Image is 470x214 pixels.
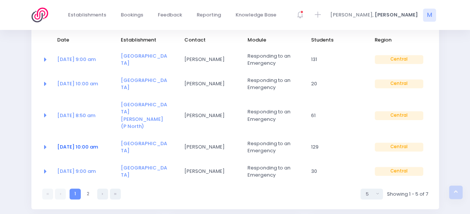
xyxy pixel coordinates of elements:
button: Select page size [360,189,383,199]
span: Responding to an Emergency [248,140,296,155]
span: Bookings [121,11,143,19]
a: [DATE] 10:00 am [57,143,98,150]
span: Contact [184,36,233,44]
a: [GEOGRAPHIC_DATA][PERSON_NAME] (P North) [121,101,167,130]
span: Responding to an Emergency [248,164,296,179]
span: Central [375,55,423,64]
td: Responding to an Emergency [243,48,306,72]
td: Naomi Scott [179,96,243,135]
td: <a href="https://app.stjis.org.nz/establishments/204157" class="font-weight-bold">Ohau School</a> [116,159,179,184]
span: [PERSON_NAME], [330,11,374,19]
td: <a href="https://app.stjis.org.nz/bookings/523588" class="font-weight-bold">25 Aug at 10:00 am</a> [52,135,116,159]
a: 1 [70,189,80,199]
span: Responding to an Emergency [248,108,296,123]
span: Central [375,167,423,176]
td: <a href="https://app.stjis.org.nz/bookings/523997" class="font-weight-bold">27 Aug at 9:00 am</a> [52,159,116,184]
a: [GEOGRAPHIC_DATA] [121,52,167,67]
span: Date [57,36,106,44]
span: [PERSON_NAME] [184,112,233,119]
td: <a href="https://app.stjis.org.nz/bookings/523996" class="font-weight-bold">14 Aug at 9:00 am</a> [52,48,116,72]
span: Region [375,36,423,44]
div: 5 [365,190,374,198]
span: 61 [311,112,360,119]
td: <a href="https://app.stjis.org.nz/bookings/523929" class="font-weight-bold">22 Aug at 8:50 am</a> [52,96,116,135]
span: [PERSON_NAME] [184,168,233,175]
span: [PERSON_NAME] [375,11,418,19]
span: M [423,9,436,22]
td: 20 [306,72,370,96]
span: [PERSON_NAME] [184,80,233,88]
td: 131 [306,48,370,72]
a: Next [97,189,108,199]
a: [GEOGRAPHIC_DATA] [121,77,167,91]
td: Central [370,135,428,159]
span: Module [248,36,296,44]
a: [DATE] 8:50 am [57,112,95,119]
td: Responding to an Emergency [243,96,306,135]
a: Bookings [115,8,150,22]
td: 129 [306,135,370,159]
span: Showing 1 - 5 of 7 [387,190,428,198]
span: 129 [311,143,360,151]
td: Rebecca Thomsen [179,159,243,184]
a: Last [110,189,121,199]
span: Establishments [68,11,106,19]
a: [DATE] 10:00 am [57,80,98,87]
td: Central [370,72,428,96]
td: Hannah Prior [179,135,243,159]
td: 61 [306,96,370,135]
td: Central [370,48,428,72]
a: [GEOGRAPHIC_DATA] [121,164,167,179]
a: Feedback [152,8,188,22]
span: 131 [311,56,360,63]
td: 30 [306,159,370,184]
td: <a href="https://app.stjis.org.nz/establishments/204157" class="font-weight-bold">Ohau School</a> [116,48,179,72]
img: Logo [31,7,53,22]
span: Students [311,36,360,44]
a: First [42,189,53,199]
a: Reporting [191,8,227,22]
td: <a href="https://app.stjis.org.nz/establishments/201766" class="font-weight-bold">Halcombe Primar... [116,135,179,159]
td: <a href="https://app.stjis.org.nz/establishments/200082" class="font-weight-bold">Tinui School</a> [116,72,179,96]
td: Responding to an Emergency [243,159,306,184]
span: [PERSON_NAME] [184,143,233,151]
span: Central [375,111,423,120]
span: Feedback [158,11,182,19]
td: Responding to an Emergency [243,135,306,159]
a: [DATE] 9:00 am [57,56,96,63]
a: [GEOGRAPHIC_DATA] [121,140,167,155]
a: [DATE] 9:00 am [57,168,96,175]
td: Rebecca Thomsen [179,48,243,72]
span: Central [375,143,423,152]
td: Central [370,159,428,184]
span: Responding to an Emergency [248,77,296,91]
span: Responding to an Emergency [248,52,296,67]
span: Reporting [197,11,221,19]
td: <a href="https://app.stjis.org.nz/bookings/523951" class="font-weight-bold">20 Aug at 10:00 am</a> [52,72,116,96]
span: Knowledge Base [236,11,276,19]
span: 30 [311,168,360,175]
a: Knowledge Base [230,8,283,22]
td: Rachel White [179,72,243,96]
a: Previous [55,189,66,199]
span: Establishment [121,36,169,44]
span: [PERSON_NAME] [184,56,233,63]
td: Responding to an Emergency [243,72,306,96]
a: 2 [83,189,93,199]
span: Central [375,79,423,88]
td: <a href="https://app.stjis.org.nz/establishments/205407" class="font-weight-bold">St James Cathol... [116,96,179,135]
a: Establishments [62,8,113,22]
span: 20 [311,80,360,88]
td: Central [370,96,428,135]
